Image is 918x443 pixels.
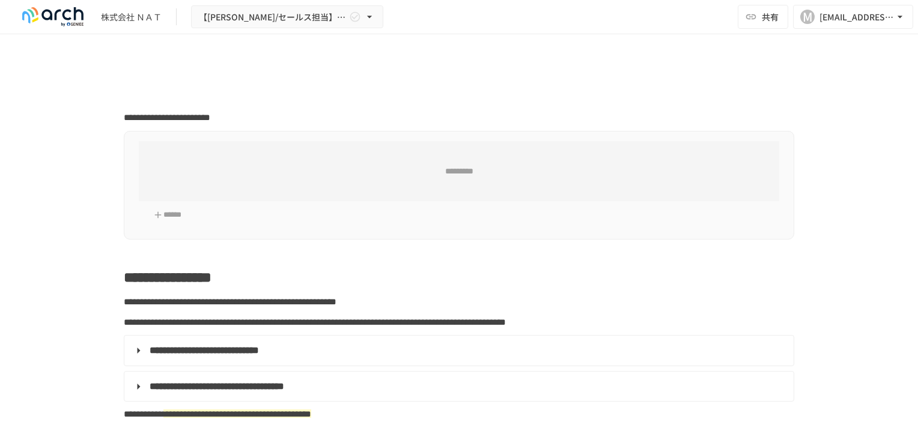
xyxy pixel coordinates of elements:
[14,7,91,26] img: logo-default@2x-9cf2c760.svg
[199,10,347,25] span: 【[PERSON_NAME]/セールス担当】株式会社ＮＡＴ様_初期設定サポート
[191,5,383,29] button: 【[PERSON_NAME]/セールス担当】株式会社ＮＡＴ様_初期設定サポート
[738,5,788,29] button: 共有
[800,10,815,24] div: M
[101,11,162,23] div: 株式会社 ＮＡＴ
[793,5,913,29] button: M[EMAIL_ADDRESS][DOMAIN_NAME]
[762,10,779,23] span: 共有
[819,10,894,25] div: [EMAIL_ADDRESS][DOMAIN_NAME]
